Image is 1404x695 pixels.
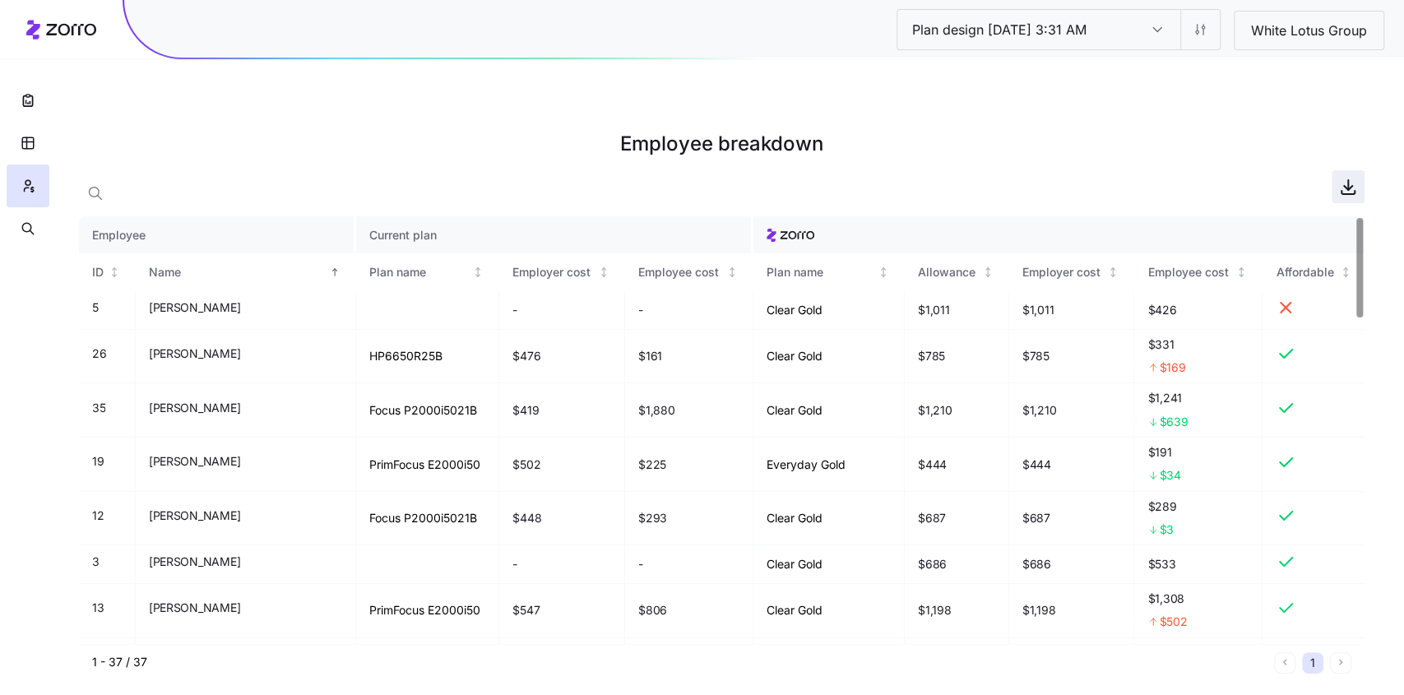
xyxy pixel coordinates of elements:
td: Clear Gold [753,291,905,330]
span: White Lotus Group [1238,21,1380,41]
th: Current plan [356,216,753,254]
span: $686 [918,556,947,572]
th: Employer costNot sorted [1009,253,1135,291]
span: $785 [918,348,945,364]
span: $161 [638,348,662,364]
span: $191 [1147,444,1249,461]
span: $547 [512,602,540,619]
div: Allowance [918,263,979,281]
span: $444 [918,456,947,473]
div: Not sorted [726,266,738,278]
span: $502 [512,456,540,473]
span: 13 [92,600,104,616]
span: $419 [512,402,539,419]
div: Not sorted [472,266,484,278]
div: Name [149,263,327,281]
span: $1,198 [1022,602,1055,619]
div: Sorted ascending [329,266,341,278]
td: Clear Gold [753,492,905,546]
div: Not sorted [1107,266,1119,278]
button: Next page [1330,652,1351,674]
div: Not sorted [878,266,889,278]
span: 26 [92,345,106,362]
span: $806 [638,602,667,619]
span: $1,241 [1147,390,1249,406]
th: NameSorted ascending [136,253,357,291]
span: $1,011 [1022,302,1054,318]
div: Not sorted [1235,266,1247,278]
span: - [512,302,517,318]
div: Employer cost [512,263,595,281]
span: $1,011 [918,302,949,318]
div: Employee cost [1147,263,1232,281]
span: 12 [92,507,104,524]
span: 5 [92,299,99,316]
div: Not sorted [598,266,609,278]
div: Affordable [1276,263,1337,281]
th: AllowanceNot sorted [905,253,1009,291]
div: Plan name [767,263,875,281]
span: $533 [1147,556,1249,572]
span: - [512,556,517,572]
th: Employee costNot sorted [625,253,753,291]
th: Plan nameNot sorted [356,253,499,291]
span: 35 [92,400,105,416]
td: Clear Gold [753,545,905,584]
button: 1 [1302,652,1323,674]
span: $502 [1159,614,1187,630]
span: $444 [1022,456,1051,473]
span: [PERSON_NAME] [149,299,240,316]
button: Previous page [1274,652,1295,674]
span: [PERSON_NAME] [149,400,240,416]
span: - [638,302,643,318]
th: Employee [79,216,356,254]
span: - [638,556,643,572]
div: Not sorted [109,266,120,278]
span: $1,308 [1147,591,1249,607]
span: [PERSON_NAME] [149,345,240,362]
div: Employer cost [1022,263,1105,281]
td: Clear Gold [753,383,905,438]
td: Everyday Gold [753,438,905,492]
span: $3 [1159,521,1173,538]
span: $1,880 [638,402,674,419]
span: $448 [512,510,541,526]
td: Clear Gold [753,638,905,693]
td: Focus P2000i5021B [356,492,499,546]
span: $687 [918,510,946,526]
td: PrimFocus E2000i50 [356,438,499,492]
span: $169 [1159,359,1185,376]
span: [PERSON_NAME] [149,600,240,616]
div: Not sorted [982,266,994,278]
td: Clear Gold [753,330,905,384]
div: Not sorted [1340,266,1351,278]
span: $289 [1147,498,1249,515]
span: $34 [1159,467,1180,484]
div: ID [92,263,105,281]
div: 1 - 37 / 37 [92,654,1267,670]
span: $686 [1022,556,1051,572]
td: PrimFocus E2000i50 [356,584,499,638]
span: $639 [1159,414,1188,430]
span: 3 [92,554,100,570]
span: $331 [1147,336,1249,353]
th: Plan nameNot sorted [753,253,905,291]
th: Employer costNot sorted [499,253,625,291]
th: Employee costNot sorted [1134,253,1263,291]
span: $225 [638,456,666,473]
td: Clear Gold [753,584,905,638]
span: [PERSON_NAME] [149,453,240,470]
span: $785 [1022,348,1050,364]
span: $1,210 [1022,402,1056,419]
span: $293 [638,510,667,526]
th: AffordableNot sorted [1263,253,1365,291]
h1: Employee breakdown [79,124,1365,164]
span: 19 [92,453,104,470]
span: [PERSON_NAME] [149,507,240,524]
span: $687 [1022,510,1050,526]
span: $1,198 [918,602,951,619]
td: Focus P2000i5021B [356,383,499,438]
button: Settings [1180,10,1220,49]
th: IDNot sorted [79,253,136,291]
span: $1,210 [918,402,952,419]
